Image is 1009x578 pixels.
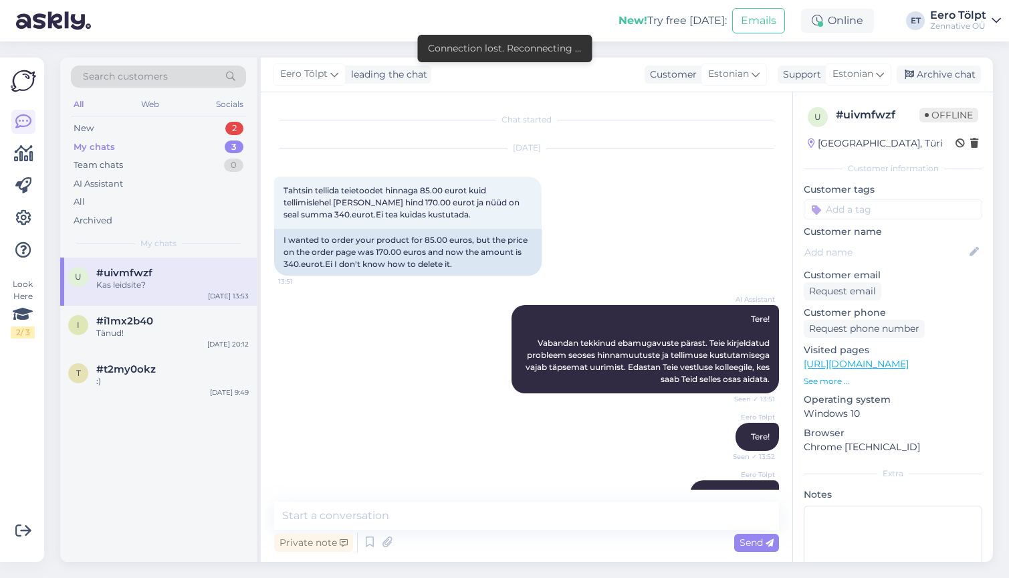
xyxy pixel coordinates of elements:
[619,14,647,27] b: New!
[11,68,36,94] img: Askly Logo
[140,237,177,250] span: My chats
[804,343,982,357] p: Visited pages
[906,11,925,30] div: ET
[74,140,115,154] div: My chats
[224,159,243,172] div: 0
[274,114,779,126] div: Chat started
[96,363,156,375] span: #t2my0okz
[74,177,123,191] div: AI Assistant
[804,358,909,370] a: [URL][DOMAIN_NAME]
[278,276,328,286] span: 13:51
[836,107,919,123] div: # uivmfwzf
[11,278,35,339] div: Look Here
[74,195,85,209] div: All
[804,282,881,300] div: Request email
[930,10,1001,31] a: Eero TölptZennative OÜ
[96,315,153,327] span: #i1mx2b40
[74,159,123,172] div: Team chats
[75,272,82,282] span: u
[699,489,770,499] span: [PERSON_NAME]
[428,41,581,56] div: Connection lost. Reconnecting ...
[804,268,982,282] p: Customer email
[280,67,328,82] span: Eero Tölpt
[213,96,246,113] div: Socials
[804,163,982,175] div: Customer information
[751,431,770,442] span: Tere!
[725,394,775,404] span: Seen ✓ 13:51
[778,68,821,82] div: Support
[71,96,86,113] div: All
[804,393,982,407] p: Operating system
[725,470,775,480] span: Eero Tölpt
[804,306,982,320] p: Customer phone
[725,412,775,422] span: Eero Tölpt
[138,96,162,113] div: Web
[804,225,982,239] p: Customer name
[210,387,249,397] div: [DATE] 9:49
[804,440,982,454] p: Chrome [TECHNICAL_ID]
[804,199,982,219] input: Add a tag
[74,122,94,135] div: New
[897,66,981,84] div: Archive chat
[76,368,81,378] span: t
[708,67,749,82] span: Estonian
[725,294,775,304] span: AI Assistant
[96,375,249,387] div: :)
[11,326,35,339] div: 2 / 3
[619,13,727,29] div: Try free [DATE]:
[804,426,982,440] p: Browser
[645,68,697,82] div: Customer
[804,375,982,387] p: See more ...
[919,108,978,122] span: Offline
[804,320,925,338] div: Request phone number
[808,136,943,151] div: [GEOGRAPHIC_DATA], Türi
[930,21,986,31] div: Zennative OÜ
[208,291,249,301] div: [DATE] 13:53
[207,339,249,349] div: [DATE] 20:12
[814,112,821,122] span: u
[732,8,785,33] button: Emails
[225,122,243,135] div: 2
[274,229,542,276] div: I wanted to order your product for 85.00 euros, but the price on the order page was 170.00 euros ...
[801,9,874,33] div: Online
[804,488,982,502] p: Notes
[77,320,80,330] span: i
[74,214,112,227] div: Archived
[832,67,873,82] span: Estonian
[740,537,774,549] span: Send
[804,245,967,260] input: Add name
[96,267,152,279] span: #uivmfwzf
[725,452,775,462] span: Seen ✓ 13:52
[274,142,779,154] div: [DATE]
[804,407,982,421] p: Windows 10
[274,534,353,552] div: Private note
[284,185,522,219] span: Tahtsin tellida teietoodet hinnaga 85.00 eurot kuid tellimislehel [PERSON_NAME] hind 170.00 eurot...
[83,70,168,84] span: Search customers
[804,183,982,197] p: Customer tags
[804,468,982,480] div: Extra
[96,279,249,291] div: Kas leidsite?
[225,140,243,154] div: 3
[346,68,427,82] div: leading the chat
[96,327,249,339] div: Tänud!
[930,10,986,21] div: Eero Tölpt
